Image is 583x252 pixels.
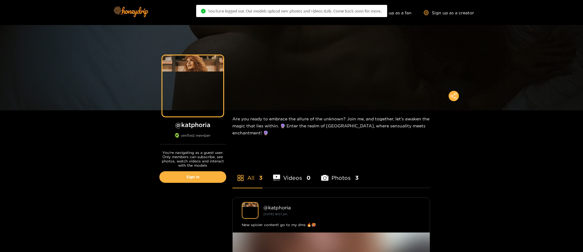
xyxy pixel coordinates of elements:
[159,171,226,183] a: Sign in
[424,10,474,15] a: Sign up as a creator
[370,10,411,15] a: Sign up as a fan
[159,133,226,144] div: verified member
[232,160,262,188] li: All
[201,9,206,13] span: check-circle
[307,174,311,182] span: 0
[208,9,382,13] span: You have logged out. Our models upload new photos and videos daily. Come back soon for more..
[321,160,359,188] li: Photos
[242,222,421,228] div: New spicier content! go to my dms 🔥🥵
[259,174,262,182] span: 3
[159,151,226,168] p: You're navigating as a guest user. Only members can subscribe, see photos, watch videos and inter...
[355,174,359,182] span: 3
[232,110,430,141] div: Are you ready to embrace the allure of the unknown? Join me, and together, let's awaken the magic...
[263,205,421,210] div: @ katphoria
[273,160,311,188] li: Videos
[159,121,226,129] h1: @ katphoria
[237,174,244,182] span: appstore
[242,202,259,219] img: katphoria
[263,212,287,216] small: [DATE] 18:57 pm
